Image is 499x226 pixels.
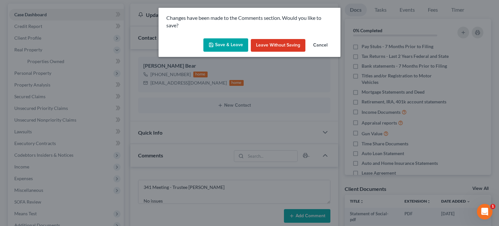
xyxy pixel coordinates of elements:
iframe: Intercom live chat [477,204,493,219]
button: Save & Leave [203,38,248,52]
p: Changes have been made to the Comments section. Would you like to save? [166,14,333,29]
button: Leave without Saving [251,39,305,52]
button: Cancel [308,39,333,52]
span: 1 [490,204,495,209]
